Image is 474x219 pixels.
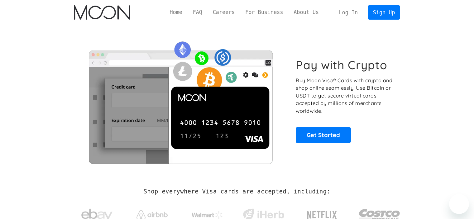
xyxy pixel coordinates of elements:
a: Log In [334,6,363,19]
a: About Us [288,8,324,16]
h1: Pay with Crypto [296,58,387,72]
p: Buy Moon Visa® Cards with crypto and shop online seamlessly! Use Bitcoin or USDT to get secure vi... [296,77,393,115]
a: Get Started [296,127,351,143]
iframe: Mesajlaşma penceresini başlatma düğmesi [449,194,469,214]
a: Careers [208,8,240,16]
a: Home [165,8,188,16]
a: FAQ [188,8,208,16]
a: For Business [240,8,288,16]
a: Sign Up [368,5,400,19]
h2: Shop everywhere Visa cards are accepted, including: [144,188,330,195]
a: home [74,5,130,20]
img: Moon Cards let you spend your crypto anywhere Visa is accepted. [74,37,287,164]
img: Moon Logo [74,5,130,20]
img: Walmart [192,211,223,219]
